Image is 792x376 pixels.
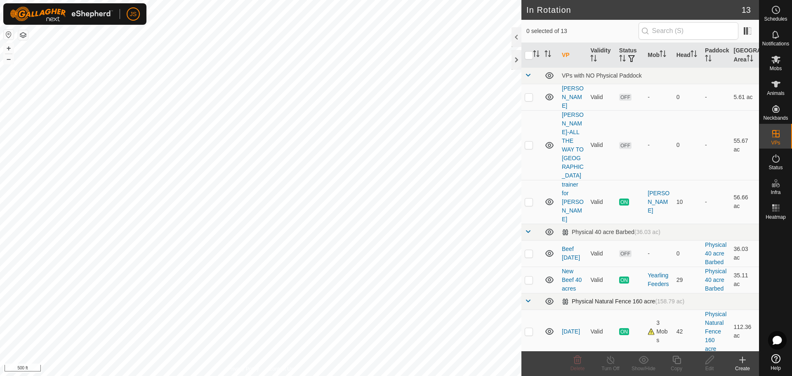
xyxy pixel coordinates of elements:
[587,110,615,180] td: Valid
[594,365,627,372] div: Turn Off
[731,267,759,293] td: 35.11 ac
[702,84,730,110] td: -
[562,181,584,222] a: trainer for [PERSON_NAME]
[533,52,540,58] p-sorticon: Activate to sort
[705,311,726,352] a: Physical Natural Fence 160 acre
[759,351,792,374] a: Help
[619,142,632,149] span: OFF
[731,110,759,180] td: 55.67 ac
[587,267,615,293] td: Valid
[562,298,684,305] div: Physical Natural Fence 160 acre
[562,111,584,179] a: [PERSON_NAME]-ALL THE WAY TO [GEOGRAPHIC_DATA]
[544,52,551,58] p-sorticon: Activate to sort
[616,43,644,68] th: Status
[587,84,615,110] td: Valid
[639,22,738,40] input: Search (S)
[648,189,669,215] div: [PERSON_NAME]
[673,240,702,267] td: 0
[619,94,632,101] span: OFF
[691,52,697,58] p-sorticon: Activate to sort
[619,328,629,335] span: ON
[269,365,293,373] a: Contact Us
[634,229,660,235] span: (36.03 ac)
[660,365,693,372] div: Copy
[702,43,730,68] th: Paddock
[655,298,684,305] span: (158.79 ac)
[731,43,759,68] th: [GEOGRAPHIC_DATA] Area
[648,141,669,149] div: -
[767,91,785,96] span: Animals
[562,229,660,236] div: Physical 40 acre Barbed
[562,268,582,292] a: New Beef 40 acres
[705,56,712,63] p-sorticon: Activate to sort
[590,56,597,63] p-sorticon: Activate to sort
[731,310,759,353] td: 112.36 ac
[559,43,587,68] th: VP
[587,240,615,267] td: Valid
[526,27,639,35] span: 0 selected of 13
[673,110,702,180] td: 0
[648,93,669,102] div: -
[766,215,786,220] span: Heatmap
[619,56,626,63] p-sorticon: Activate to sort
[648,249,669,258] div: -
[4,43,14,53] button: +
[702,180,730,224] td: -
[764,17,787,21] span: Schedules
[526,5,742,15] h2: In Rotation
[18,30,28,40] button: Map Layers
[762,41,789,46] span: Notifications
[587,180,615,224] td: Valid
[562,85,584,109] a: [PERSON_NAME]
[770,66,782,71] span: Mobs
[4,30,14,40] button: Reset Map
[562,328,580,335] a: [DATE]
[693,365,726,372] div: Edit
[768,165,783,170] span: Status
[648,319,669,345] div: 3 Mobs
[705,268,726,292] a: Physical 40 acre Barbed
[705,241,726,265] a: Physical 40 acre Barbed
[771,190,780,195] span: Infra
[771,366,781,371] span: Help
[771,140,780,145] span: VPs
[726,365,759,372] div: Create
[587,43,615,68] th: Validity
[4,54,14,64] button: –
[627,365,660,372] div: Show/Hide
[673,180,702,224] td: 10
[619,199,629,206] span: ON
[731,180,759,224] td: 56.66 ac
[673,84,702,110] td: 0
[673,43,702,68] th: Head
[570,366,585,371] span: Delete
[587,310,615,353] td: Valid
[673,267,702,293] td: 29
[763,116,788,121] span: Neckbands
[648,271,669,289] div: Yearling Feeders
[10,7,113,21] img: Gallagher Logo
[702,110,730,180] td: -
[130,10,137,19] span: JS
[731,240,759,267] td: 36.03 ac
[562,72,756,79] div: VPs with NO Physical Paddock
[619,250,632,257] span: OFF
[619,277,629,284] span: ON
[228,365,259,373] a: Privacy Policy
[747,56,753,63] p-sorticon: Activate to sort
[731,84,759,110] td: 5.61 ac
[644,43,673,68] th: Mob
[562,246,580,261] a: Beef [DATE]
[742,4,751,16] span: 13
[660,52,666,58] p-sorticon: Activate to sort
[673,310,702,353] td: 42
